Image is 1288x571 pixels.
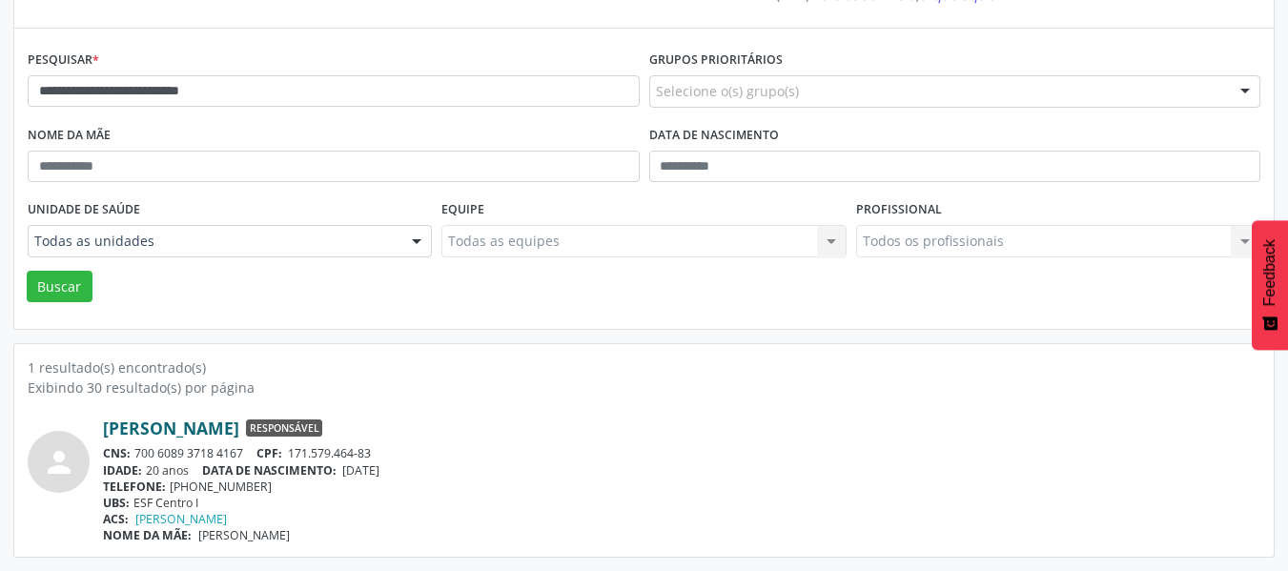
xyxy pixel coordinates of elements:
label: Equipe [441,195,484,225]
i: person [42,445,76,479]
span: CNS: [103,445,131,461]
button: Feedback - Mostrar pesquisa [1252,220,1288,350]
label: Pesquisar [28,46,99,75]
span: CPF: [256,445,282,461]
label: Grupos prioritários [649,46,783,75]
a: [PERSON_NAME] [135,511,227,527]
button: Buscar [27,271,92,303]
span: ACS: [103,511,129,527]
label: Data de nascimento [649,121,779,151]
span: Selecione o(s) grupo(s) [656,81,799,101]
span: 171.579.464-83 [288,445,371,461]
div: 20 anos [103,462,1260,479]
span: DATA DE NASCIMENTO: [202,462,337,479]
span: Todas as unidades [34,232,393,251]
div: ESF Centro I [103,495,1260,511]
span: [PERSON_NAME] [198,527,290,543]
label: Unidade de saúde [28,195,140,225]
a: [PERSON_NAME] [103,418,239,438]
label: Profissional [856,195,942,225]
span: Responsável [246,419,322,437]
span: UBS: [103,495,130,511]
div: 700 6089 3718 4167 [103,445,1260,461]
span: IDADE: [103,462,142,479]
div: 1 resultado(s) encontrado(s) [28,357,1260,377]
span: Feedback [1261,239,1278,306]
label: Nome da mãe [28,121,111,151]
span: [DATE] [342,462,379,479]
span: TELEFONE: [103,479,166,495]
div: Exibindo 30 resultado(s) por página [28,377,1260,398]
div: [PHONE_NUMBER] [103,479,1260,495]
span: NOME DA MÃE: [103,527,192,543]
